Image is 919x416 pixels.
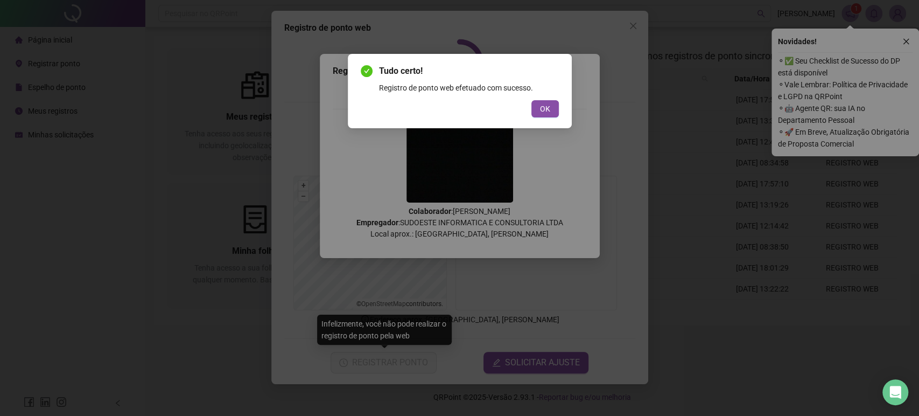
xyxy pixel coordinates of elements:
[540,103,550,115] span: OK
[379,82,559,94] div: Registro de ponto web efetuado com sucesso.
[361,65,373,77] span: check-circle
[379,65,559,78] span: Tudo certo!
[531,100,559,117] button: OK
[882,379,908,405] div: Open Intercom Messenger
